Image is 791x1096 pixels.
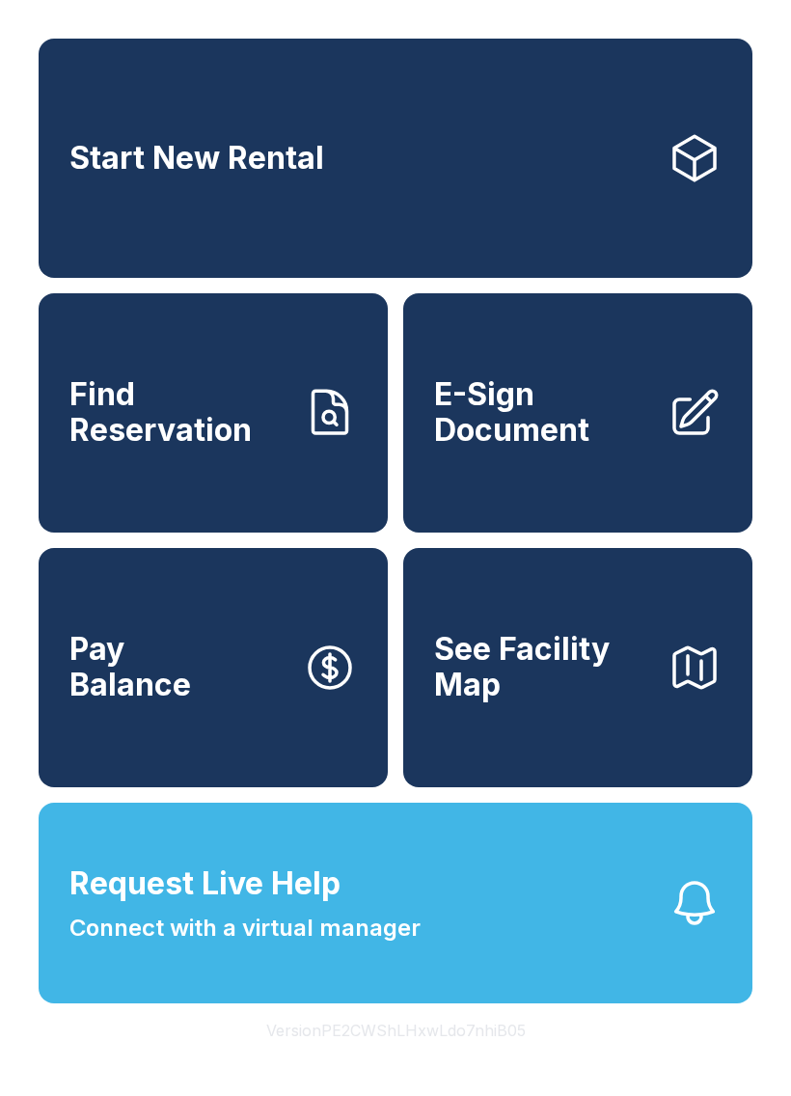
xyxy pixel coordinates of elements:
a: Find Reservation [39,293,388,533]
button: See Facility Map [403,548,752,787]
a: Start New Rental [39,39,752,278]
span: Pay Balance [69,632,191,702]
span: Start New Rental [69,141,324,177]
span: Connect with a virtual manager [69,911,421,945]
span: See Facility Map [434,632,652,702]
span: Request Live Help [69,861,341,907]
button: Request Live HelpConnect with a virtual manager [39,803,752,1003]
a: PayBalance [39,548,388,787]
button: VersionPE2CWShLHxwLdo7nhiB05 [251,1003,541,1057]
span: Find Reservation [69,377,287,448]
span: E-Sign Document [434,377,652,448]
a: E-Sign Document [403,293,752,533]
